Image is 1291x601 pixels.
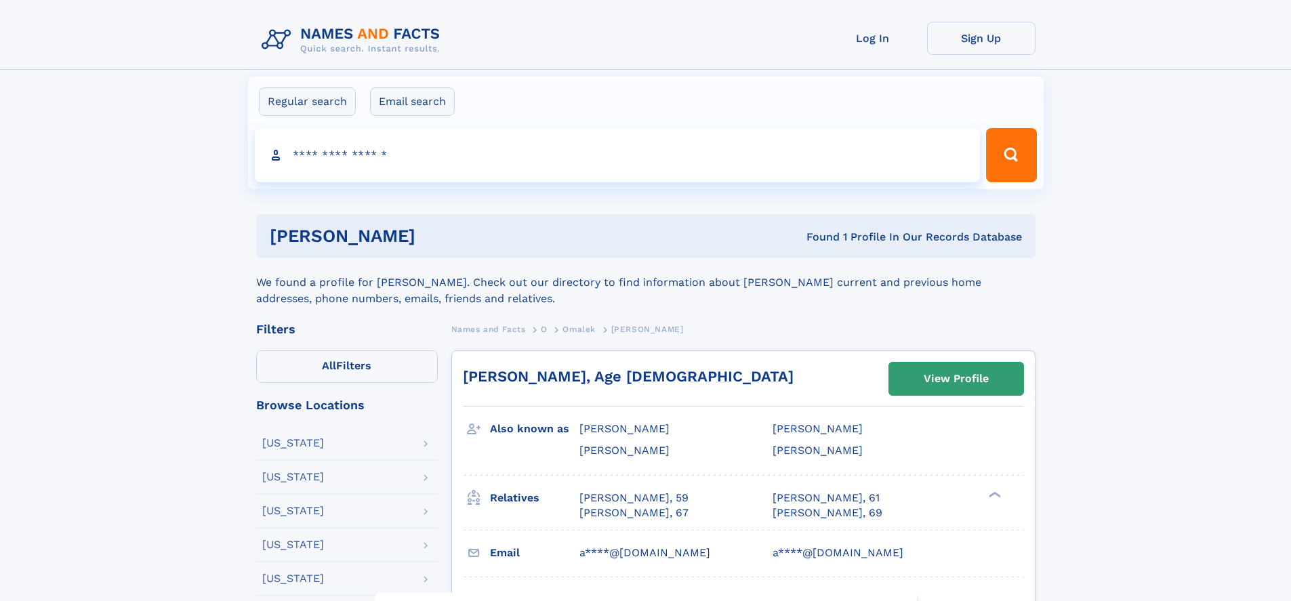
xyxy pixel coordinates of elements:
[773,444,863,457] span: [PERSON_NAME]
[262,573,324,584] div: [US_STATE]
[256,258,1036,307] div: We found a profile for [PERSON_NAME]. Check out our directory to find information about [PERSON_N...
[562,320,596,337] a: Omalek
[927,22,1036,55] a: Sign Up
[541,325,548,334] span: O
[986,128,1036,182] button: Search Button
[541,320,548,337] a: O
[262,472,324,482] div: [US_STATE]
[256,399,438,411] div: Browse Locations
[819,22,927,55] a: Log In
[985,490,1002,499] div: ❯
[262,539,324,550] div: [US_STATE]
[255,128,981,182] input: search input
[451,320,526,337] a: Names and Facts
[256,350,438,383] label: Filters
[490,486,579,510] h3: Relatives
[370,87,455,116] label: Email search
[773,422,863,435] span: [PERSON_NAME]
[579,505,689,520] a: [PERSON_NAME], 67
[579,422,670,435] span: [PERSON_NAME]
[463,368,794,385] a: [PERSON_NAME], Age [DEMOGRAPHIC_DATA]
[490,417,579,440] h3: Also known as
[490,541,579,564] h3: Email
[579,444,670,457] span: [PERSON_NAME]
[773,491,880,505] a: [PERSON_NAME], 61
[259,87,356,116] label: Regular search
[562,325,596,334] span: Omalek
[579,491,689,505] a: [PERSON_NAME], 59
[611,325,684,334] span: [PERSON_NAME]
[256,323,438,335] div: Filters
[322,359,336,372] span: All
[256,22,451,58] img: Logo Names and Facts
[262,438,324,449] div: [US_STATE]
[889,362,1023,395] a: View Profile
[270,228,611,245] h1: [PERSON_NAME]
[611,230,1022,245] div: Found 1 Profile In Our Records Database
[773,505,882,520] a: [PERSON_NAME], 69
[262,505,324,516] div: [US_STATE]
[924,363,989,394] div: View Profile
